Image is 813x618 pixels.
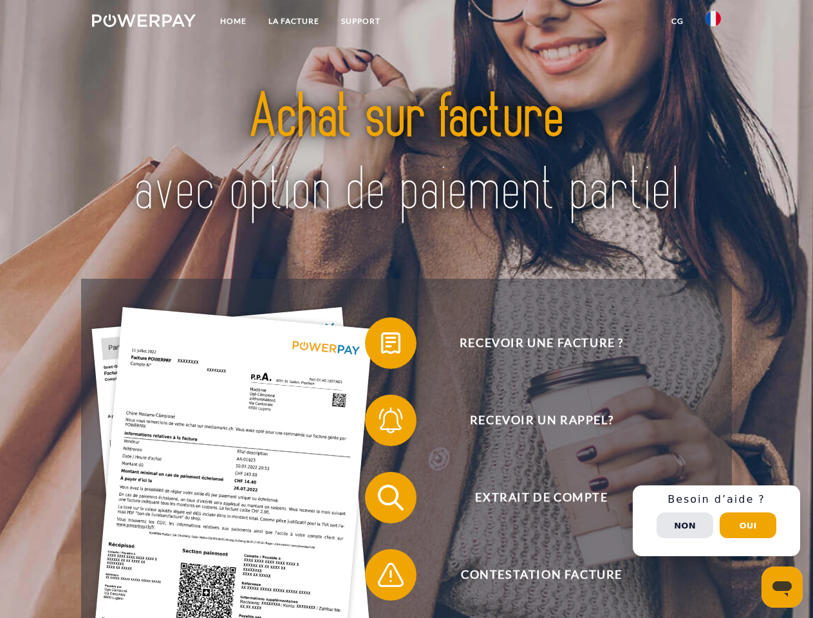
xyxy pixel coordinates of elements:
span: Recevoir un rappel? [384,395,699,446]
button: Non [657,512,713,538]
button: Recevoir un rappel? [365,395,700,446]
img: title-powerpay_fr.svg [123,62,690,247]
button: Oui [720,512,776,538]
img: qb_bill.svg [375,327,407,359]
a: Support [330,10,391,33]
span: Extrait de compte [384,472,699,523]
span: Contestation Facture [384,549,699,601]
a: Home [209,10,257,33]
button: Recevoir une facture ? [365,317,700,369]
iframe: Bouton de lancement de la fenêtre de messagerie [762,566,803,608]
button: Contestation Facture [365,549,700,601]
img: qb_warning.svg [375,559,407,591]
h3: Besoin d’aide ? [640,493,792,506]
div: Schnellhilfe [633,485,800,556]
img: qb_search.svg [375,482,407,514]
img: qb_bell.svg [375,404,407,436]
button: Extrait de compte [365,472,700,523]
a: LA FACTURE [257,10,330,33]
img: logo-powerpay-white.svg [92,14,196,27]
a: CG [660,10,695,33]
span: Recevoir une facture ? [384,317,699,369]
img: fr [706,11,721,26]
